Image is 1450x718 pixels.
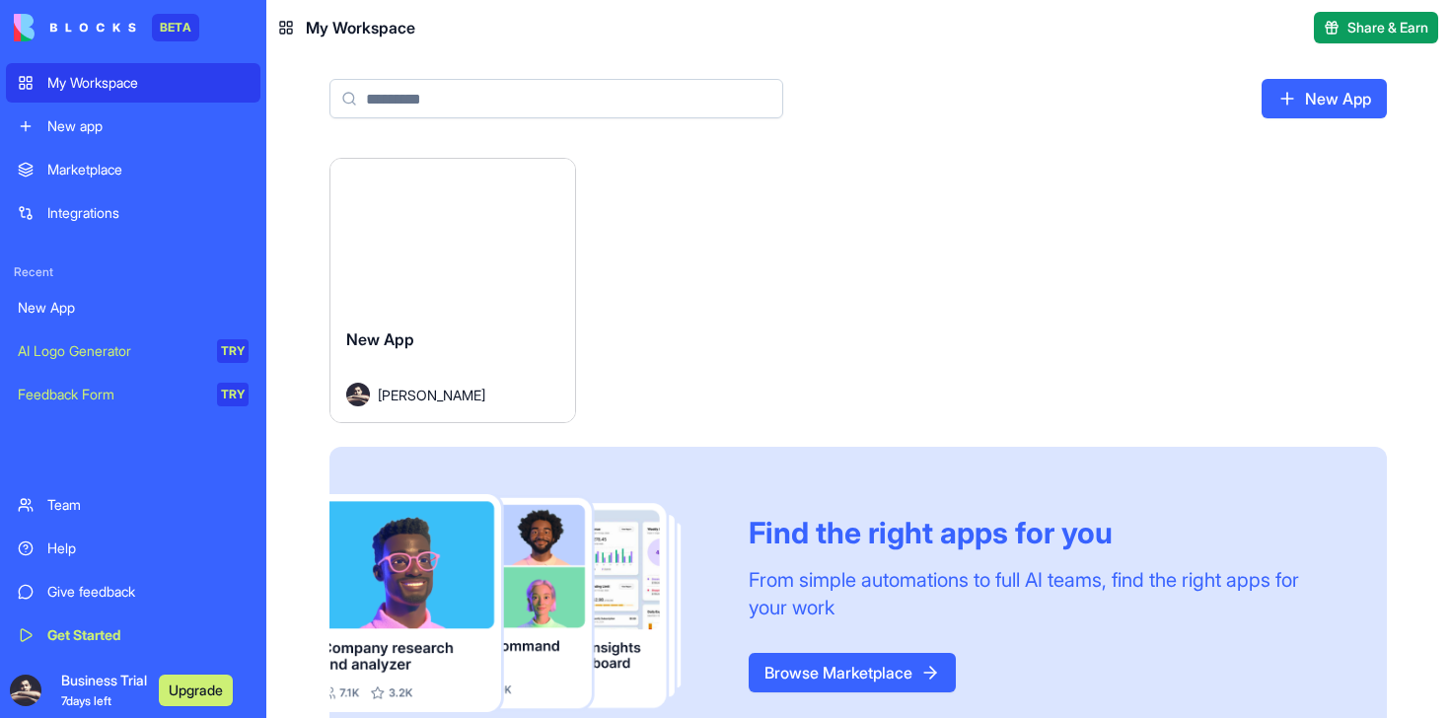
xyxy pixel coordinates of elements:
[1314,12,1438,43] button: Share & Earn
[10,675,41,706] img: ACg8ocJb_yRbphQqGM6cOxCVi7ZjQqeyTQYNYV-VSCBzAcGIUTZhEknj=s96-c
[6,485,260,525] a: Team
[217,339,249,363] div: TRY
[18,385,203,404] div: Feedback Form
[47,73,249,93] div: My Workspace
[1262,79,1387,118] a: New App
[47,495,249,515] div: Team
[6,264,260,280] span: Recent
[217,383,249,406] div: TRY
[47,160,249,179] div: Marketplace
[6,529,260,568] a: Help
[306,16,415,39] span: My Workspace
[14,14,136,41] img: logo
[18,298,249,318] div: New App
[14,14,199,41] a: BETA
[47,116,249,136] div: New app
[6,615,260,655] a: Get Started
[346,329,414,349] span: New App
[47,203,249,223] div: Integrations
[749,515,1340,550] div: Find the right apps for you
[6,572,260,611] a: Give feedback
[329,494,717,712] img: Frame_181_egmpey.png
[749,566,1340,621] div: From simple automations to full AI teams, find the right apps for your work
[749,653,956,692] a: Browse Marketplace
[6,331,260,371] a: AI Logo GeneratorTRY
[1347,18,1428,37] span: Share & Earn
[6,63,260,103] a: My Workspace
[6,107,260,146] a: New app
[6,193,260,233] a: Integrations
[329,158,576,423] a: New AppAvatar[PERSON_NAME]
[47,625,249,645] div: Get Started
[47,582,249,602] div: Give feedback
[6,150,260,189] a: Marketplace
[152,14,199,41] div: BETA
[47,538,249,558] div: Help
[159,675,233,706] button: Upgrade
[6,375,260,414] a: Feedback FormTRY
[6,288,260,327] a: New App
[346,383,370,406] img: Avatar
[61,693,111,708] span: 7 days left
[18,341,203,361] div: AI Logo Generator
[378,385,485,405] span: [PERSON_NAME]
[61,671,147,710] span: Business Trial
